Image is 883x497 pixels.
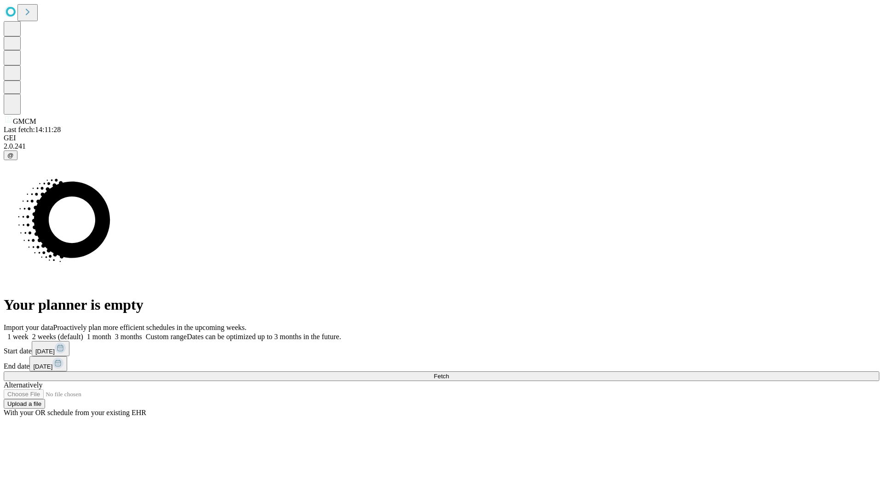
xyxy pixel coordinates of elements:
[7,333,29,341] span: 1 week
[4,399,45,409] button: Upload a file
[434,373,449,380] span: Fetch
[146,333,187,341] span: Custom range
[4,409,146,416] span: With your OR schedule from your existing EHR
[4,371,879,381] button: Fetch
[4,356,879,371] div: End date
[53,324,247,331] span: Proactively plan more efficient schedules in the upcoming weeks.
[4,324,53,331] span: Import your data
[33,363,52,370] span: [DATE]
[4,126,61,133] span: Last fetch: 14:11:28
[35,348,55,355] span: [DATE]
[4,341,879,356] div: Start date
[4,296,879,313] h1: Your planner is empty
[115,333,142,341] span: 3 months
[4,381,42,389] span: Alternatively
[4,134,879,142] div: GEI
[7,152,14,159] span: @
[87,333,111,341] span: 1 month
[4,142,879,150] div: 2.0.241
[187,333,341,341] span: Dates can be optimized up to 3 months in the future.
[32,333,83,341] span: 2 weeks (default)
[32,341,69,356] button: [DATE]
[13,117,36,125] span: GMCM
[4,150,17,160] button: @
[29,356,67,371] button: [DATE]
